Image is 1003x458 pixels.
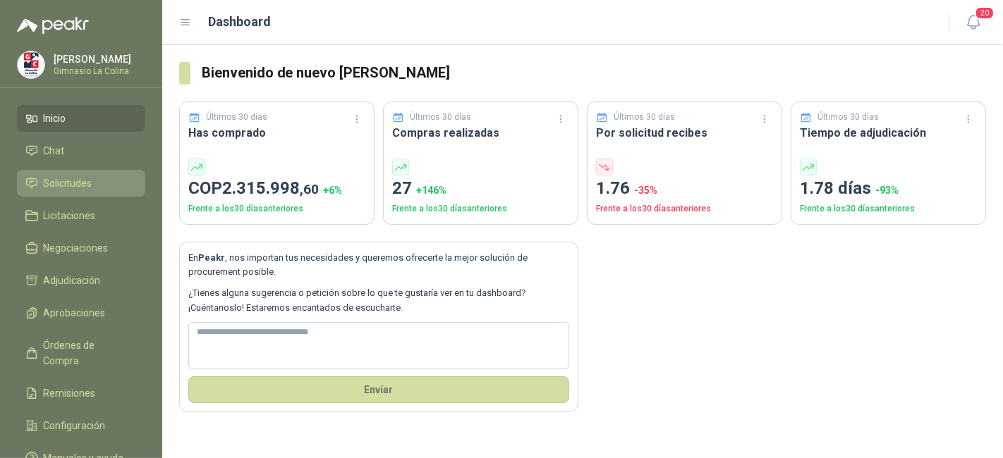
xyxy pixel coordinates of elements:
[800,202,977,216] p: Frente a los 30 días anteriores
[17,299,145,326] a: Aprobaciones
[634,185,657,196] span: -35 %
[800,175,977,202] p: 1.78 días
[17,380,145,407] a: Remisiones
[54,54,142,64] p: [PERSON_NAME]
[800,124,977,142] h3: Tiempo de adjudicación
[17,170,145,197] a: Solicitudes
[44,305,106,321] span: Aprobaciones
[188,251,569,280] p: En , nos importan tus necesidades y queremos ofrecerte la mejor solución de procurement posible.
[17,202,145,229] a: Licitaciones
[818,111,880,124] p: Últimos 30 días
[392,124,569,142] h3: Compras realizadas
[17,267,145,294] a: Adjudicación
[323,185,342,196] span: + 6 %
[17,332,145,374] a: Órdenes de Compra
[875,185,899,196] span: -93 %
[202,62,986,84] h3: Bienvenido de nuevo [PERSON_NAME]
[207,111,268,124] p: Últimos 30 días
[975,6,995,20] span: 20
[188,286,569,315] p: ¿Tienes alguna sugerencia o petición sobre lo que te gustaría ver en tu dashboard? ¡Cuéntanoslo! ...
[614,111,676,124] p: Últimos 30 días
[961,10,986,35] button: 20
[596,202,773,216] p: Frente a los 30 días anteriores
[44,338,132,369] span: Órdenes de Compra
[198,252,225,263] b: Peakr
[222,178,319,198] span: 2.315.998
[392,175,569,202] p: 27
[188,202,365,216] p: Frente a los 30 días anteriores
[300,181,319,197] span: ,60
[18,51,44,78] img: Company Logo
[44,385,96,401] span: Remisiones
[596,175,773,202] p: 1.76
[416,185,446,196] span: + 146 %
[392,202,569,216] p: Frente a los 30 días anteriores
[209,12,272,32] h1: Dashboard
[411,111,472,124] p: Últimos 30 días
[54,67,142,75] p: Gimnasio La Colina
[17,105,145,132] a: Inicio
[44,143,65,159] span: Chat
[44,273,101,288] span: Adjudicación
[44,175,92,191] span: Solicitudes
[17,235,145,261] a: Negociaciones
[596,124,773,142] h3: Por solicitud recibes
[17,412,145,439] a: Configuración
[44,240,109,256] span: Negociaciones
[44,418,106,433] span: Configuración
[188,175,365,202] p: COP
[17,137,145,164] a: Chat
[17,17,89,34] img: Logo peakr
[44,111,66,126] span: Inicio
[188,124,365,142] h3: Has comprado
[188,376,569,403] button: Envíar
[44,208,96,223] span: Licitaciones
